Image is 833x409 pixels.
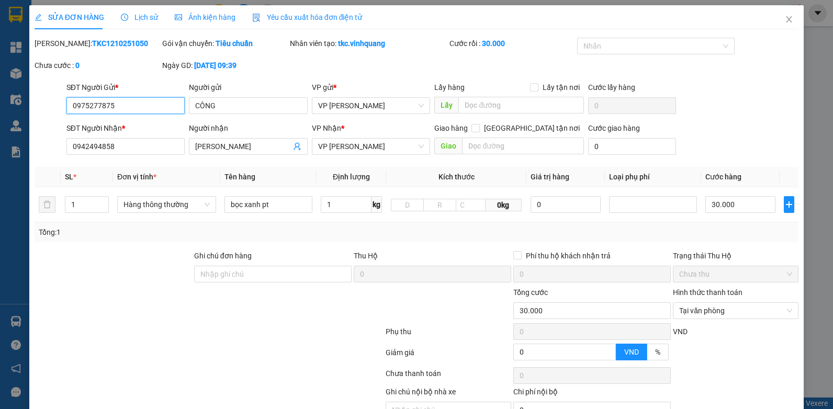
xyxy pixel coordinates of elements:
[423,199,456,211] input: R
[39,196,55,213] button: delete
[458,97,583,113] input: Dọc đường
[338,39,385,48] b: tkc.vinhquang
[385,326,512,344] div: Phụ thu
[121,14,128,21] span: clock-circle
[588,138,676,155] input: Cước giao hàng
[385,368,512,386] div: Chưa thanh toán
[705,173,741,181] span: Cước hàng
[318,98,424,113] span: VP Trần Khát Chân
[434,138,462,154] span: Giao
[588,97,676,114] input: Cước lấy hàng
[784,196,794,213] button: plus
[123,197,210,212] span: Hàng thông thường
[438,173,475,181] span: Kích thước
[673,327,688,336] span: VND
[486,199,522,211] span: 0kg
[679,266,792,282] span: Chưa thu
[354,252,378,260] span: Thu Hộ
[35,14,42,21] span: edit
[189,122,308,134] div: Người nhận
[785,15,793,24] span: close
[35,38,160,49] div: [PERSON_NAME]:
[293,142,301,151] span: user-add
[482,39,505,48] b: 30.000
[449,38,575,49] div: Cước rồi :
[252,14,261,22] img: icon
[224,196,312,213] input: VD: Bàn, Ghế
[121,13,158,21] span: Lịch sử
[385,347,512,365] div: Giảm giá
[386,386,511,402] div: Ghi chú nội bộ nhà xe
[673,288,742,297] label: Hình thức thanh toán
[92,39,148,48] b: TKC1210251050
[434,124,468,132] span: Giao hàng
[434,83,465,92] span: Lấy hàng
[66,122,185,134] div: SĐT Người Nhận
[194,61,237,70] b: [DATE] 09:39
[117,173,156,181] span: Đơn vị tính
[679,303,792,319] span: Tại văn phòng
[655,348,660,356] span: %
[75,61,80,70] b: 0
[224,173,255,181] span: Tên hàng
[624,348,639,356] span: VND
[774,5,804,35] button: Close
[531,173,569,181] span: Giá trị hàng
[588,124,640,132] label: Cước giao hàng
[194,252,252,260] label: Ghi chú đơn hàng
[175,14,182,21] span: picture
[189,82,308,93] div: Người gửi
[391,199,424,211] input: D
[538,82,584,93] span: Lấy tận nơi
[462,138,583,154] input: Dọc đường
[252,13,363,21] span: Yêu cầu xuất hóa đơn điện tử
[312,124,341,132] span: VP Nhận
[35,60,160,71] div: Chưa cước :
[162,60,288,71] div: Ngày GD:
[372,196,382,213] span: kg
[162,38,288,49] div: Gói vận chuyển:
[513,386,671,402] div: Chi phí nội bộ
[175,13,235,21] span: Ảnh kiện hàng
[480,122,584,134] span: [GEOGRAPHIC_DATA] tận nơi
[65,173,73,181] span: SL
[39,226,322,238] div: Tổng: 1
[194,266,352,282] input: Ghi chú đơn hàng
[456,199,486,211] input: C
[434,97,458,113] span: Lấy
[35,13,104,21] span: SỬA ĐƠN HÀNG
[216,39,253,48] b: Tiêu chuẩn
[333,173,370,181] span: Định lượng
[522,250,615,262] span: Phí thu hộ khách nhận trả
[290,38,447,49] div: Nhân viên tạo:
[588,83,635,92] label: Cước lấy hàng
[673,250,798,262] div: Trạng thái Thu Hộ
[513,288,548,297] span: Tổng cước
[318,139,424,154] span: VP LÊ HỒNG PHONG
[605,167,701,187] th: Loại phụ phí
[784,200,794,209] span: plus
[66,82,185,93] div: SĐT Người Gửi
[312,82,431,93] div: VP gửi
